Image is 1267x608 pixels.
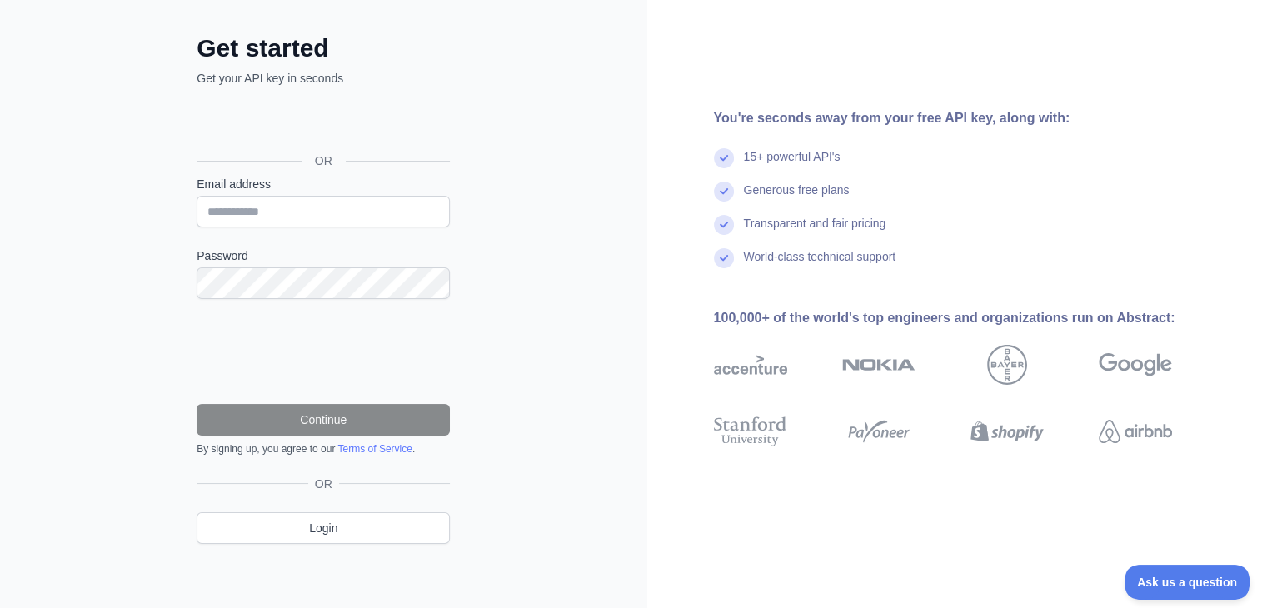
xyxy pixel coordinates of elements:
[188,105,455,142] iframe: Sign in with Google Button
[970,413,1044,450] img: shopify
[714,413,787,450] img: stanford university
[302,152,346,169] span: OR
[744,148,841,182] div: 15+ powerful API's
[714,182,734,202] img: check mark
[1099,345,1172,385] img: google
[714,308,1225,328] div: 100,000+ of the world's top engineers and organizations run on Abstract:
[714,215,734,235] img: check mark
[197,176,450,192] label: Email address
[197,70,450,87] p: Get your API key in seconds
[197,247,450,264] label: Password
[197,442,450,456] div: By signing up, you agree to our .
[842,345,915,385] img: nokia
[337,443,412,455] a: Terms of Service
[197,512,450,544] a: Login
[714,345,787,385] img: accenture
[714,148,734,168] img: check mark
[197,319,450,384] iframe: reCAPTCHA
[744,248,896,282] div: World-class technical support
[744,182,850,215] div: Generous free plans
[744,215,886,248] div: Transparent and fair pricing
[714,248,734,268] img: check mark
[1125,565,1250,600] iframe: Toggle Customer Support
[197,33,450,63] h2: Get started
[842,413,915,450] img: payoneer
[1099,413,1172,450] img: airbnb
[987,345,1027,385] img: bayer
[714,108,1225,128] div: You're seconds away from your free API key, along with:
[308,476,339,492] span: OR
[197,404,450,436] button: Continue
